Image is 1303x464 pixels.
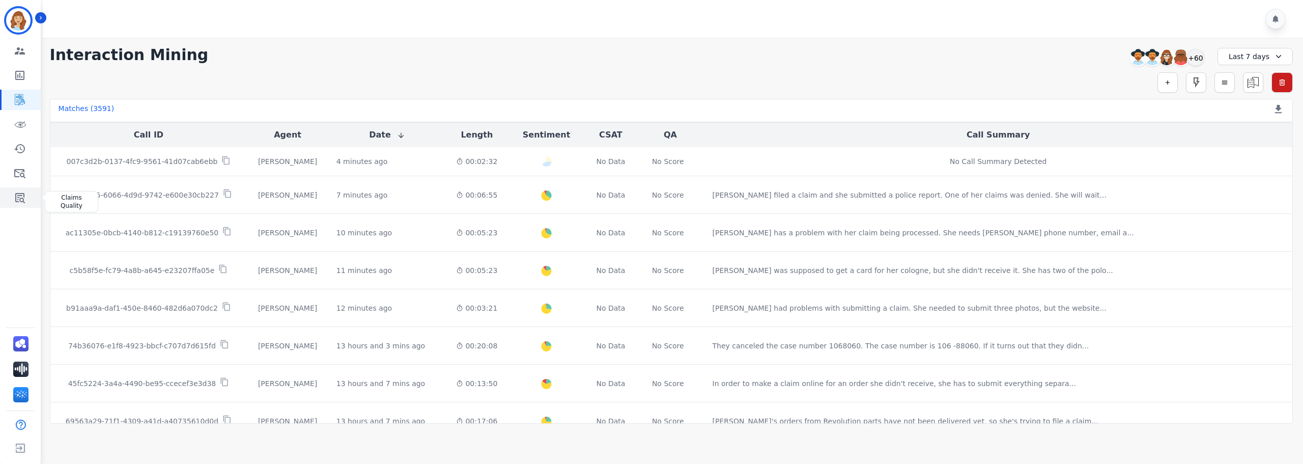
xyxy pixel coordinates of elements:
[593,190,629,200] div: No Data
[255,156,320,167] div: [PERSON_NAME]
[454,341,499,351] div: 00:20:08
[713,265,1113,276] div: [PERSON_NAME] was supposed to get a card for her cologne, but she didn't receive it. She has two ...
[255,378,320,389] div: [PERSON_NAME]
[664,129,677,141] button: QA
[336,265,392,276] div: 11 minutes ago
[66,228,219,238] p: ac11305e-0bcb-4140-b812-c19139760e50
[67,156,218,167] p: 007c3d2b-0137-4fc9-9561-41d07cab6ebb
[255,341,320,351] div: [PERSON_NAME]
[336,378,425,389] div: 13 hours and 7 mins ago
[255,303,320,313] div: [PERSON_NAME]
[336,190,388,200] div: 7 minutes ago
[593,341,629,351] div: No Data
[523,129,570,141] button: Sentiment
[454,156,499,167] div: 00:02:32
[59,103,115,118] div: Matches ( 3591 )
[255,416,320,426] div: [PERSON_NAME]
[652,416,684,426] div: No Score
[713,156,1284,167] div: No Call Summary Detected
[336,156,388,167] div: 4 minutes ago
[652,228,684,238] div: No Score
[652,303,684,313] div: No Score
[50,46,209,64] h1: Interaction Mining
[336,228,392,238] div: 10 minutes ago
[66,303,218,313] p: b91aaa9a-daf1-450e-8460-482d6a070dc2
[593,416,629,426] div: No Data
[593,228,629,238] div: No Data
[454,378,499,389] div: 00:13:50
[454,303,499,313] div: 00:03:21
[68,378,216,389] p: 45fc5224-3a4a-4490-be95-ccecef3e3d38
[255,190,320,200] div: [PERSON_NAME]
[369,129,405,141] button: Date
[593,303,629,313] div: No Data
[255,228,320,238] div: [PERSON_NAME]
[593,265,629,276] div: No Data
[652,156,684,167] div: No Score
[1187,49,1204,66] div: +60
[713,190,1107,200] div: [PERSON_NAME] filed a claim and she submitted a police report. One of her claims was denied. She ...
[652,341,684,351] div: No Score
[336,341,425,351] div: 13 hours and 3 mins ago
[967,129,1030,141] button: Call Summary
[454,416,499,426] div: 00:17:06
[713,303,1107,313] div: [PERSON_NAME] had problems with submitting a claim. She needed to submit three photos, but the we...
[454,228,499,238] div: 00:05:23
[593,156,629,167] div: No Data
[713,228,1134,238] div: [PERSON_NAME] has a problem with her claim being processed. She needs [PERSON_NAME] phone number,...
[461,129,493,141] button: Length
[652,265,684,276] div: No Score
[336,303,392,313] div: 12 minutes ago
[134,129,163,141] button: Call ID
[6,8,31,33] img: Bordered avatar
[713,341,1089,351] div: They canceled the case number 1068060. The case number is 106 -88060. If it turns out that they d...
[652,378,684,389] div: No Score
[66,416,218,426] p: 69563a29-71f1-4309-a41d-a40735610d0d
[70,265,215,276] p: c5b58f5e-fc79-4a8b-a645-e23207ffa05e
[1217,48,1293,65] div: Last 7 days
[713,378,1077,389] div: In order to make a claim online for an order she didn't receive, she has to submit everything sep...
[255,265,320,276] div: [PERSON_NAME]
[652,190,684,200] div: No Score
[336,416,425,426] div: 13 hours and 7 mins ago
[599,129,622,141] button: CSAT
[274,129,301,141] button: Agent
[713,416,1098,426] div: [PERSON_NAME]'s orders from Revolution parts have not been delivered yet, so she's trying to file...
[454,265,499,276] div: 00:05:23
[454,190,499,200] div: 00:06:55
[65,190,219,200] p: 04ca67b5-6066-4d9d-9742-e600e30cb227
[68,341,216,351] p: 74b36076-e1f8-4923-bbcf-c707d7d615fd
[593,378,629,389] div: No Data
